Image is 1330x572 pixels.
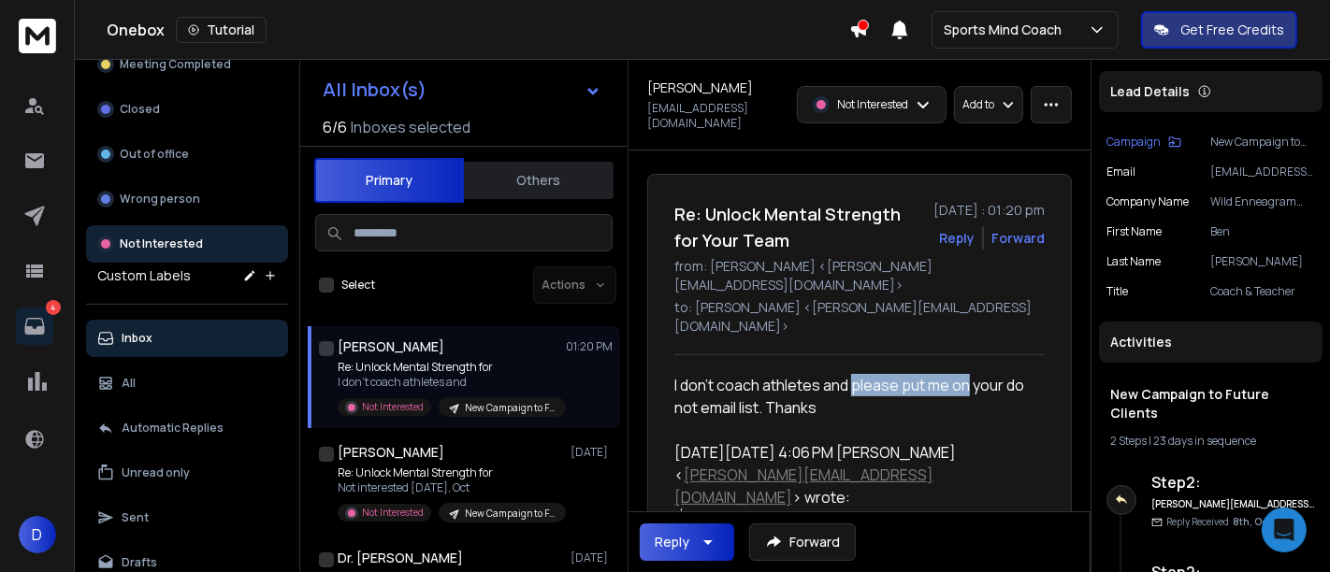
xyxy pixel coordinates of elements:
h1: [PERSON_NAME] [647,79,753,97]
p: [DATE] : 01:20 pm [933,201,1045,220]
button: Inbox [86,320,288,357]
div: Hey [PERSON_NAME], [690,508,1030,531]
span: 6 / 6 [323,116,347,138]
p: Not Interested [120,236,203,251]
button: Not Interested [86,225,288,263]
p: [DATE] [571,551,613,565]
button: Closed [86,91,288,128]
p: [DATE] [571,445,613,460]
p: [EMAIL_ADDRESS][DOMAIN_NAME] [647,101,786,131]
p: Add to [962,97,994,112]
h1: [PERSON_NAME] [338,337,444,356]
button: Reply [640,523,734,561]
p: [PERSON_NAME] [1210,254,1315,269]
p: New Campaign to Future Clients [465,507,555,521]
button: Automatic Replies [86,409,288,447]
p: Sports Mind Coach [944,21,1069,39]
p: 01:20 PM [566,339,613,354]
button: All Inbox(s) [308,71,616,108]
p: New Campaign to Future Clients [465,401,555,415]
button: All [86,365,288,402]
p: Get Free Credits [1180,21,1284,39]
p: title [1106,284,1128,299]
p: Meeting Completed [120,57,231,72]
p: Email [1106,164,1135,179]
p: Sent [122,510,149,525]
p: Not Interested [362,400,424,414]
p: to: [PERSON_NAME] <[PERSON_NAME][EMAIL_ADDRESS][DOMAIN_NAME]> [674,298,1045,336]
p: Re: Unlock Mental Strength for [338,465,562,480]
label: Select [341,278,375,293]
button: Sent [86,499,288,536]
h1: New Campaign to Future Clients [1110,385,1311,422]
p: Last Name [1106,254,1161,269]
p: Re: Unlock Mental Strength for [338,360,562,375]
div: [DATE][DATE] 4:06 PM [PERSON_NAME] < > wrote: [674,441,1030,508]
h1: Re: Unlock Mental Strength for Your Team [674,201,922,253]
p: First Name [1106,224,1162,239]
h1: [PERSON_NAME] [338,443,444,462]
p: Drafts [122,555,157,570]
h3: Custom Labels [97,266,191,285]
div: Reply [655,533,689,551]
a: 4 [16,307,53,345]
p: Inbox [122,331,152,346]
p: Closed [120,102,160,117]
button: Out of office [86,136,288,173]
div: Onebox [107,17,849,43]
h1: Dr. [PERSON_NAME] [338,549,463,567]
p: Not Interested [362,506,424,520]
span: 8th, Oct [1233,515,1271,528]
button: Get Free Credits [1141,11,1297,49]
div: I don’t coach athletes and please put me on your do not email list. Thanks [674,374,1030,419]
p: Reply Received [1166,515,1271,529]
p: Out of office [120,147,189,162]
p: Not Interested [837,97,908,112]
a: [PERSON_NAME][EMAIL_ADDRESS][DOMAIN_NAME] [674,465,933,508]
button: Wrong person [86,180,288,218]
button: Meeting Completed [86,46,288,83]
button: Others [464,160,614,201]
p: [EMAIL_ADDRESS][DOMAIN_NAME] [1210,164,1315,179]
div: | [1110,434,1311,449]
p: Not interested [DATE], Oct [338,480,562,495]
button: Unread only [86,454,288,492]
p: New Campaign to Future Clients [1210,135,1315,150]
p: Ben [1210,224,1315,239]
button: Reply [939,229,975,248]
p: All [122,376,136,391]
div: Forward [991,229,1045,248]
h3: Inboxes selected [351,116,470,138]
p: Automatic Replies [122,421,224,436]
span: 2 Steps [1110,433,1147,449]
p: Campaign [1106,135,1161,150]
button: Campaign [1106,135,1181,150]
p: I don’t coach athletes and [338,375,562,390]
h6: Step 2 : [1151,471,1315,493]
p: from: [PERSON_NAME] <[PERSON_NAME][EMAIL_ADDRESS][DOMAIN_NAME]> [674,257,1045,294]
div: Open Intercom Messenger [1262,508,1307,552]
h6: [PERSON_NAME][EMAIL_ADDRESS][DOMAIN_NAME] [1151,497,1315,511]
button: Forward [749,523,856,561]
p: Wrong person [120,192,200,207]
p: Company Name [1106,194,1189,209]
span: 23 days in sequence [1153,433,1256,449]
p: Lead Details [1110,82,1190,101]
div: Activities [1099,322,1323,363]
p: Coach & Teacher [1210,284,1315,299]
button: Primary [314,158,464,203]
button: D [19,516,56,553]
p: Unread only [122,465,190,480]
p: Wild Enneagram LLC [1210,194,1315,209]
button: Tutorial [176,17,267,43]
h1: All Inbox(s) [323,80,426,99]
p: 4 [46,300,61,315]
